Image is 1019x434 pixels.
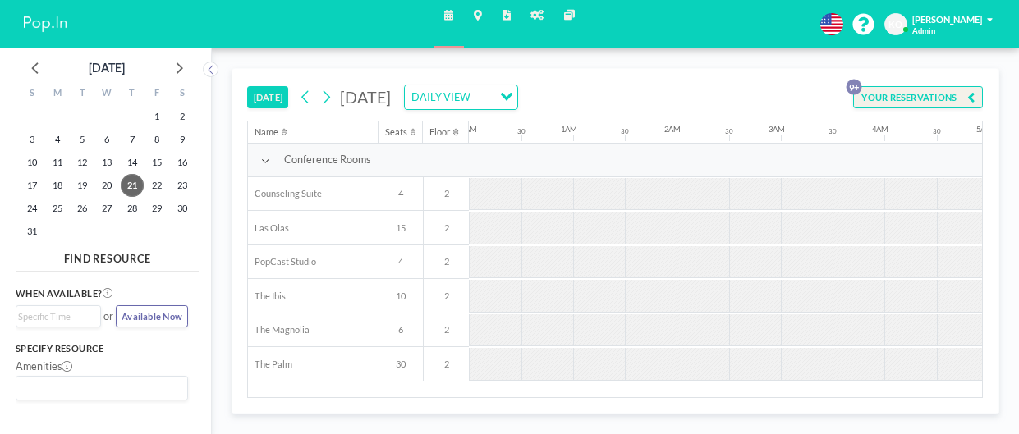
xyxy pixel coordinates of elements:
[170,84,195,105] div: S
[248,222,289,234] span: Las Olas
[121,128,144,151] span: Thursday, August 7, 2025
[71,197,94,220] span: Tuesday, August 26, 2025
[145,128,168,151] span: Friday, August 8, 2025
[379,256,423,267] span: 4
[21,197,44,220] span: Sunday, August 24, 2025
[44,84,69,105] div: M
[46,174,69,197] span: Monday, August 18, 2025
[379,359,423,370] span: 30
[16,306,100,327] div: Search for option
[16,247,199,265] h4: FIND RESOURCE
[872,125,888,135] div: 4AM
[429,126,450,138] div: Floor
[976,125,993,135] div: 5AM
[405,85,516,109] div: Search for option
[248,359,292,370] span: The Palm
[248,324,310,336] span: The Magnolia
[16,360,72,373] label: Amenities
[95,151,118,174] span: Wednesday, August 13, 2025
[853,86,983,109] button: YOUR RESERVATIONS9+
[517,128,526,136] div: 30
[171,197,194,220] span: Saturday, August 30, 2025
[664,125,681,135] div: 2AM
[121,151,144,174] span: Thursday, August 14, 2025
[20,84,44,105] div: S
[171,128,194,151] span: Saturday, August 9, 2025
[16,343,188,354] h3: Specify resource
[284,153,370,167] span: Conference Rooms
[475,89,490,106] input: Search for option
[561,125,577,135] div: 1AM
[379,222,423,234] span: 15
[18,309,91,323] input: Search for option
[379,188,423,199] span: 4
[621,128,629,136] div: 30
[248,188,322,199] span: Counseling Suite
[171,174,194,197] span: Saturday, August 23, 2025
[70,84,94,105] div: T
[408,89,472,106] span: DAILY VIEW
[71,151,94,174] span: Tuesday, August 12, 2025
[95,128,118,151] span: Wednesday, August 6, 2025
[94,84,119,105] div: W
[829,128,837,136] div: 30
[121,197,144,220] span: Thursday, August 28, 2025
[171,151,194,174] span: Saturday, August 16, 2025
[21,174,44,197] span: Sunday, August 17, 2025
[255,126,278,138] div: Name
[103,310,113,323] span: or
[121,174,144,197] span: Thursday, August 21, 2025
[120,84,145,105] div: T
[888,19,902,30] span: KO
[933,128,941,136] div: 30
[424,324,469,336] span: 2
[71,128,94,151] span: Tuesday, August 5, 2025
[769,125,785,135] div: 3AM
[21,151,44,174] span: Sunday, August 10, 2025
[21,220,44,243] span: Sunday, August 31, 2025
[340,87,391,107] span: [DATE]
[71,174,94,197] span: Tuesday, August 19, 2025
[171,105,194,128] span: Saturday, August 2, 2025
[145,151,168,174] span: Friday, August 15, 2025
[89,57,125,80] div: [DATE]
[95,197,118,220] span: Wednesday, August 27, 2025
[379,324,423,336] span: 6
[46,151,69,174] span: Monday, August 11, 2025
[725,128,733,136] div: 30
[46,197,69,220] span: Monday, August 25, 2025
[145,197,168,220] span: Friday, August 29, 2025
[385,126,407,138] div: Seats
[145,174,168,197] span: Friday, August 22, 2025
[424,290,469,302] span: 2
[16,377,187,400] div: Search for option
[145,84,169,105] div: F
[18,380,178,397] input: Search for option
[21,11,70,38] img: organization-logo
[847,79,862,94] p: 9+
[424,222,469,234] span: 2
[912,14,982,25] span: [PERSON_NAME]
[122,311,182,322] span: Available Now
[248,290,286,302] span: The Ibis
[424,188,469,199] span: 2
[248,256,316,267] span: PopCast Studio
[145,105,168,128] span: Friday, August 1, 2025
[46,128,69,151] span: Monday, August 4, 2025
[247,86,288,109] button: [DATE]
[116,305,189,328] button: Available Now
[912,26,935,36] span: Admin
[21,128,44,151] span: Sunday, August 3, 2025
[424,256,469,267] span: 2
[424,359,469,370] span: 2
[379,290,423,302] span: 10
[95,174,118,197] span: Wednesday, August 20, 2025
